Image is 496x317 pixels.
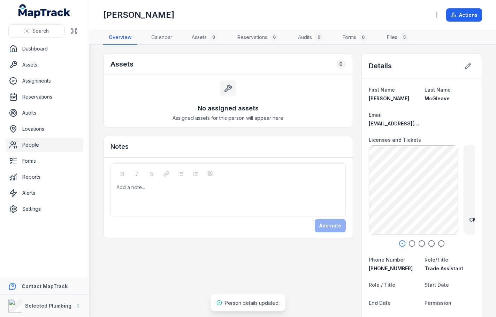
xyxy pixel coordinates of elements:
a: People [6,138,83,152]
strong: Contact MapTrack [22,283,68,289]
h2: Assets [110,59,133,69]
div: 0 [315,33,323,41]
span: Role/Title [425,257,448,263]
a: Assets0 [186,30,223,45]
span: Start Date [425,282,449,288]
span: Licenses and Tickets [369,137,421,143]
span: [PHONE_NUMBER] [369,265,413,271]
button: Search [8,24,64,38]
a: Assignments [6,74,83,88]
h2: Details [369,61,392,71]
span: Person details updated! [225,300,280,306]
span: Assigned assets for this person will appear here [173,115,283,122]
a: Calendar [146,30,178,45]
h3: No assigned assets [198,103,259,113]
strong: Selected Plumbing [25,303,71,309]
h3: Notes [110,142,129,152]
a: Reports [6,170,83,184]
a: Settings [6,202,83,216]
a: Forms [6,154,83,168]
span: Role / Title [369,282,395,288]
span: [PERSON_NAME] [369,95,409,101]
span: Trade Assistant [425,265,463,271]
span: First Name [369,87,395,93]
div: 0 [359,33,367,41]
div: 0 [209,33,218,41]
span: [EMAIL_ADDRESS][DOMAIN_NAME] [369,121,453,126]
a: Audits0 [292,30,329,45]
a: MapTrack [18,4,71,18]
a: Forms0 [337,30,373,45]
a: Locations [6,122,83,136]
a: Alerts [6,186,83,200]
h1: [PERSON_NAME] [103,9,174,21]
a: Files5 [381,30,414,45]
a: Audits [6,106,83,120]
span: Permission [425,300,451,306]
span: Last Name [425,87,451,93]
a: Reservations0 [232,30,284,45]
span: Search [32,28,49,34]
div: 0 [270,33,278,41]
a: Assets [6,58,83,72]
a: Dashboard [6,42,83,56]
span: End Date [369,300,391,306]
a: Reservations [6,90,83,104]
button: Actions [446,8,482,22]
span: Email [369,112,382,118]
a: Overview [103,30,137,45]
div: 0 [336,59,346,69]
div: 5 [400,33,409,41]
span: Phone Number [369,257,405,263]
span: McGleave [425,95,450,101]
